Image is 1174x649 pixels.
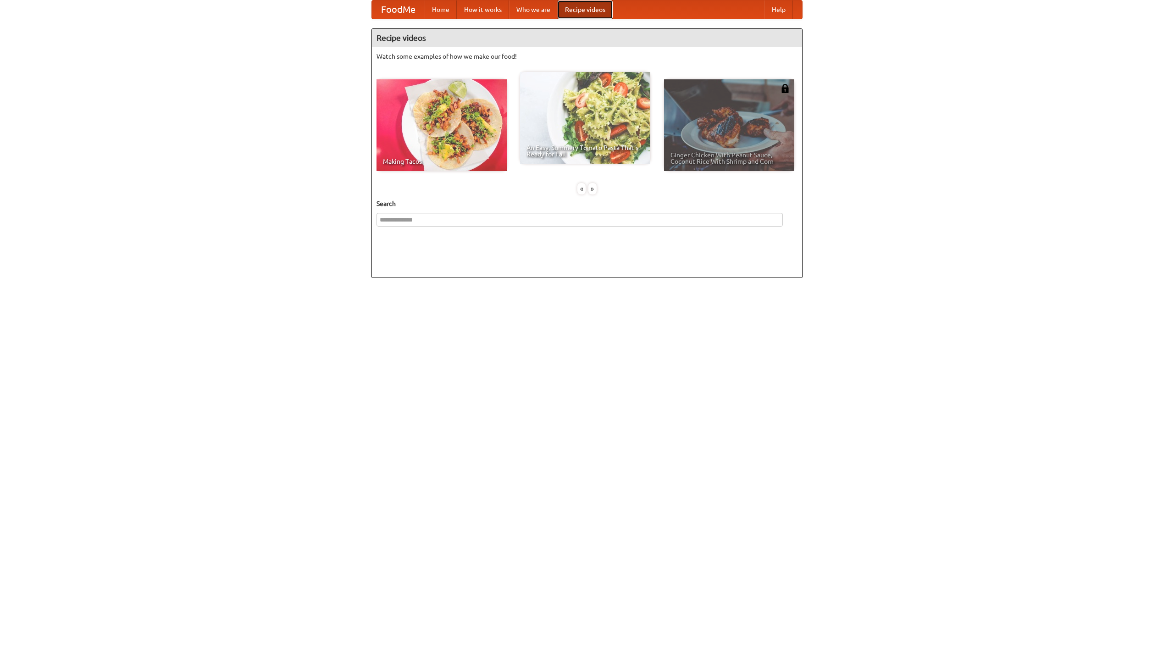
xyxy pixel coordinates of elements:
a: How it works [457,0,509,19]
a: Help [764,0,793,19]
a: An Easy, Summery Tomato Pasta That's Ready for Fall [520,72,650,164]
div: » [588,183,597,194]
img: 483408.png [781,84,790,93]
h5: Search [377,199,797,208]
a: Making Tacos [377,79,507,171]
div: « [577,183,586,194]
a: Recipe videos [558,0,613,19]
span: Making Tacos [383,158,500,165]
a: FoodMe [372,0,425,19]
p: Watch some examples of how we make our food! [377,52,797,61]
h4: Recipe videos [372,29,802,47]
span: An Easy, Summery Tomato Pasta That's Ready for Fall [526,144,644,157]
a: Who we are [509,0,558,19]
a: Home [425,0,457,19]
